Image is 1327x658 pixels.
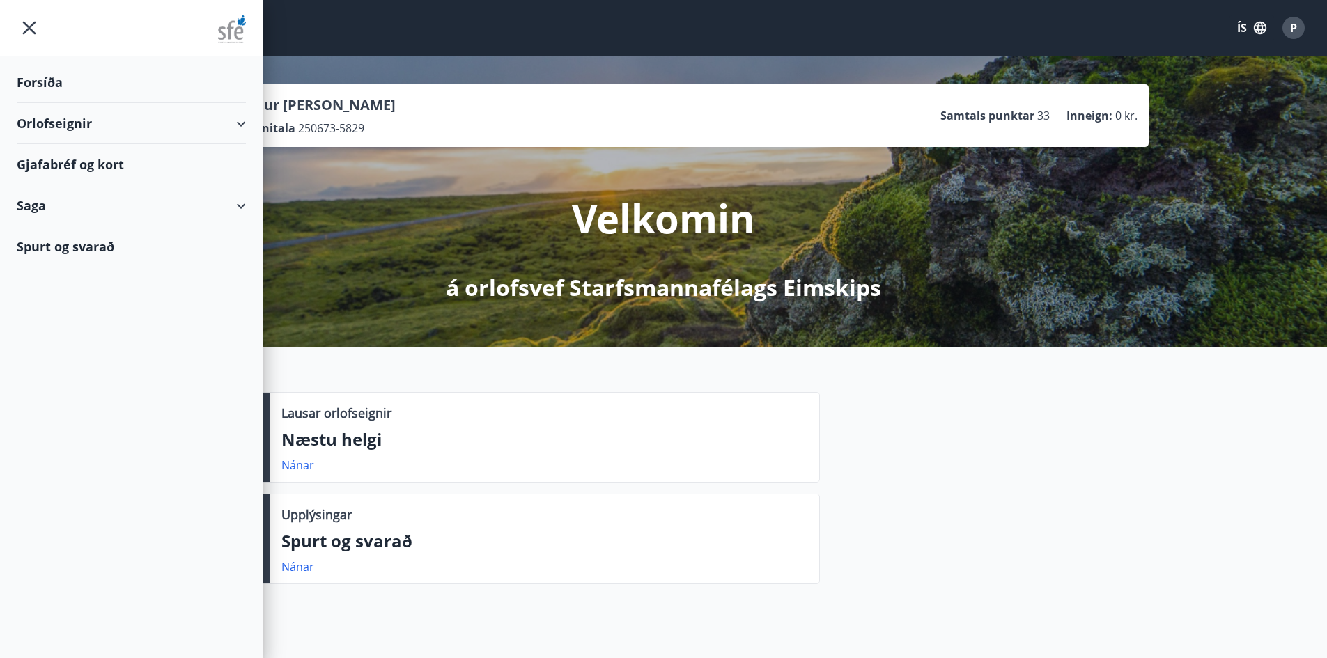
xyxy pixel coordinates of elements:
p: Pétur [PERSON_NAME] [240,95,396,115]
button: ÍS [1229,15,1274,40]
img: union_logo [218,15,246,43]
p: Inneign : [1066,108,1112,123]
div: Forsíða [17,62,246,103]
span: P [1290,20,1297,36]
div: Saga [17,185,246,226]
button: menu [17,15,42,40]
p: Upplýsingar [281,506,352,524]
div: Orlofseignir [17,103,246,144]
p: Samtals punktar [940,108,1034,123]
p: Spurt og svarað [281,529,808,553]
a: Nánar [281,559,314,574]
p: Velkomin [572,191,755,244]
p: Næstu helgi [281,428,808,451]
span: 250673-5829 [298,120,364,136]
p: Lausar orlofseignir [281,404,391,422]
p: Kennitala [240,120,295,136]
div: Gjafabréf og kort [17,144,246,185]
button: P [1277,11,1310,45]
p: á orlofsvef Starfsmannafélags Eimskips [446,272,881,303]
a: Nánar [281,457,314,473]
div: Spurt og svarað [17,226,246,267]
span: 33 [1037,108,1050,123]
span: 0 kr. [1115,108,1138,123]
